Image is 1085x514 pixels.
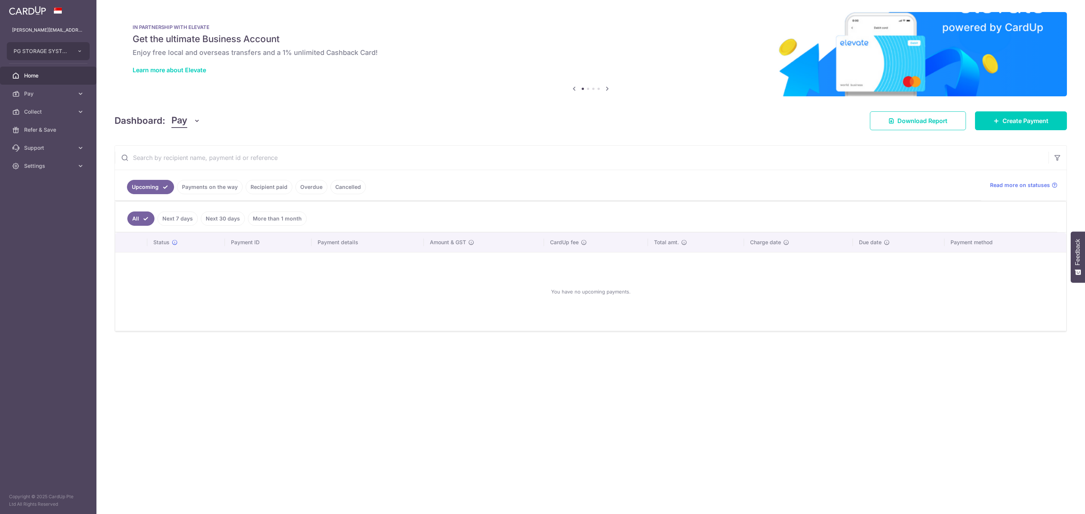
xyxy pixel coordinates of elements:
[24,108,74,116] span: Collect
[1071,231,1085,283] button: Feedback - Show survey
[990,181,1057,189] a: Read more on statuses
[177,180,243,194] a: Payments on the way
[127,180,174,194] a: Upcoming
[24,144,74,152] span: Support
[157,211,198,226] a: Next 7 days
[171,114,187,128] span: Pay
[133,48,1049,57] h6: Enjoy free local and overseas transfers and a 1% unlimited Cashback Card!
[12,26,84,34] p: [PERSON_NAME][EMAIL_ADDRESS][PERSON_NAME][DOMAIN_NAME]
[171,114,200,128] button: Pay
[7,42,90,60] button: PG STORAGE SYSTEMS PTE. LTD.
[750,239,781,246] span: Charge date
[312,233,424,252] th: Payment details
[24,162,74,170] span: Settings
[127,211,154,226] a: All
[430,239,466,246] span: Amount & GST
[248,211,307,226] a: More than 1 month
[944,233,1066,252] th: Payment method
[1037,491,1077,510] iframe: Opens a widget where you can find more information
[330,180,366,194] a: Cancelled
[859,239,882,246] span: Due date
[654,239,679,246] span: Total amt.
[225,233,312,252] th: Payment ID
[115,12,1067,96] img: Renovation banner
[124,259,1057,325] div: You have no upcoming payments.
[246,180,292,194] a: Recipient paid
[133,33,1049,45] h5: Get the ultimate Business Account
[115,114,165,128] h4: Dashboard:
[133,24,1049,30] p: IN PARTNERSHIP WITH ELEVATE
[115,146,1048,170] input: Search by recipient name, payment id or reference
[1074,239,1081,265] span: Feedback
[1002,116,1048,125] span: Create Payment
[550,239,579,246] span: CardUp fee
[870,111,966,130] a: Download Report
[9,6,46,15] img: CardUp
[153,239,170,246] span: Status
[133,66,206,74] a: Learn more about Elevate
[24,72,74,79] span: Home
[990,181,1050,189] span: Read more on statuses
[201,211,245,226] a: Next 30 days
[295,180,327,194] a: Overdue
[975,111,1067,130] a: Create Payment
[14,47,69,55] span: PG STORAGE SYSTEMS PTE. LTD.
[24,126,74,134] span: Refer & Save
[897,116,947,125] span: Download Report
[24,90,74,97] span: Pay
